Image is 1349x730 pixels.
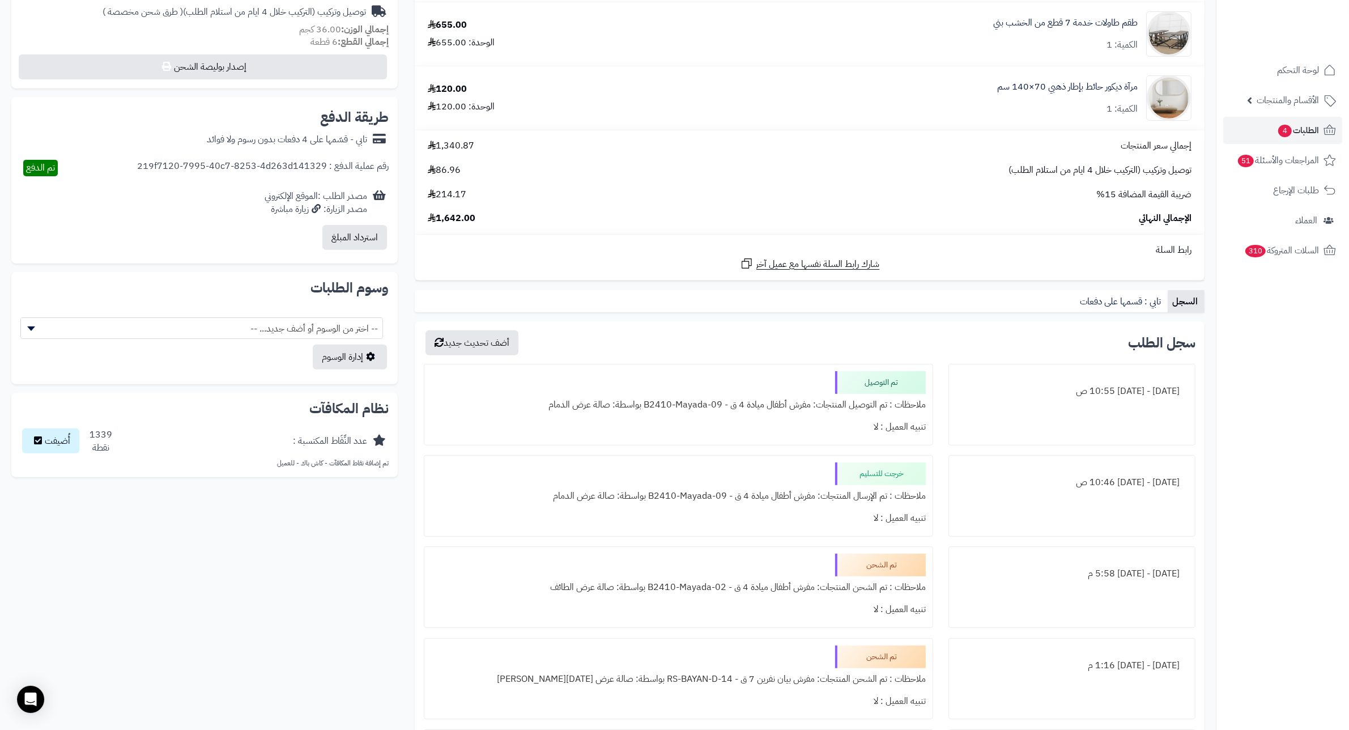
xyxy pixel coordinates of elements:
[1244,243,1319,258] span: السلات المتروكة
[1147,75,1191,121] img: 1753785797-1-90x90.jpg
[22,428,79,453] button: أُضيفت
[1168,290,1205,313] a: السجل
[956,563,1188,585] div: [DATE] - [DATE] 5:58 م
[1277,122,1319,138] span: الطلبات
[428,212,475,225] span: 1,642.00
[1121,139,1191,152] span: إجمالي سعر المنتجات
[265,190,367,216] div: مصدر الطلب :الموقع الإلكتروني
[1273,182,1319,198] span: طلبات الإرجاع
[1107,39,1138,52] div: الكمية: 1
[320,111,389,124] h2: طريقة الدفع
[956,380,1188,402] div: [DATE] - [DATE] 10:55 ص
[1237,152,1319,168] span: المراجعات والأسئلة
[103,5,183,19] span: ( طرق شحن مخصصة )
[207,133,367,146] div: تابي - قسّمها على 4 دفعات بدون رسوم ولا فوائد
[431,394,926,416] div: ملاحظات : تم التوصيل المنتجات: مفرش أطفال ميادة 4 ق - B2410-Mayada-09 بواسطة: صالة عرض الدمام
[1278,125,1292,137] span: 4
[428,164,461,177] span: 86.96
[26,161,55,175] span: تم الدفع
[835,554,926,576] div: تم الشحن
[19,54,387,79] button: إصدار بوليصة الشحن
[993,16,1138,29] a: طقم طاولات خدمة 7 قطع من الخشب بني
[431,668,926,690] div: ملاحظات : تم الشحن المنتجات: مفرش بيان نفرين 7 ق - RS-BAYAN-D-14 بواسطة: صالة عرض [DATE][PERSON_N...
[428,188,466,201] span: 214.17
[90,442,112,455] div: نقطة
[997,80,1138,94] a: مرآة ديكور حائط بإطار ذهبي 70×140 سم
[90,428,112,455] div: 1339
[1223,207,1342,234] a: العملاء
[21,318,382,339] span: -- اختر من الوسوم أو أضف جديد... --
[431,507,926,529] div: تنبيه العميل : لا
[1075,290,1168,313] a: تابي : قسمها على دفعات
[322,225,387,250] button: استرداد المبلغ
[103,6,366,19] div: توصيل وتركيب (التركيب خلال 4 ايام من استلام الطلب)
[425,330,518,355] button: أضف تحديث جديد
[419,244,1200,257] div: رابط السلة
[428,19,467,32] div: 655.00
[265,203,367,216] div: مصدر الزيارة: زيارة مباشرة
[1257,92,1319,108] span: الأقسام والمنتجات
[299,23,389,36] small: 36.00 كجم
[431,690,926,712] div: تنبيه العميل : لا
[740,257,880,271] a: شارك رابط السلة نفسها مع عميل آخر
[1295,213,1317,228] span: العملاء
[20,281,389,295] h2: وسوم الطلبات
[293,435,367,448] div: عدد النِّقَاط المكتسبة :
[428,139,474,152] span: 1,340.87
[1223,237,1342,264] a: السلات المتروكة310
[20,459,389,468] p: تم إضافة نقاط المكافآت - كاش باك - للعميل
[1223,177,1342,204] a: طلبات الإرجاع
[1096,188,1191,201] span: ضريبة القيمة المضافة 15%
[835,646,926,668] div: تم الشحن
[431,485,926,507] div: ملاحظات : تم الإرسال المنتجات: مفرش أطفال ميادة 4 ق - B2410-Mayada-09 بواسطة: صالة عرض الدمام
[428,100,495,113] div: الوحدة: 120.00
[338,35,389,49] strong: إجمالي القطع:
[431,599,926,621] div: تنبيه العميل : لا
[431,416,926,438] div: تنبيه العميل : لا
[1223,117,1342,144] a: الطلبات4
[1107,103,1138,116] div: الكمية: 1
[1139,212,1191,225] span: الإجمالي النهائي
[310,35,389,49] small: 6 قطعة
[956,655,1188,677] div: [DATE] - [DATE] 1:16 م
[20,402,389,415] h2: نظام المكافآت
[428,83,467,96] div: 120.00
[1277,62,1319,78] span: لوحة التحكم
[1008,164,1191,177] span: توصيل وتركيب (التركيب خلال 4 ايام من استلام الطلب)
[835,371,926,394] div: تم التوصيل
[1147,11,1191,57] img: 1753770305-1-90x90.jpg
[1128,336,1195,350] h3: سجل الطلب
[1223,57,1342,84] a: لوحة التحكم
[835,462,926,485] div: خرجت للتسليم
[17,686,44,713] div: Open Intercom Messenger
[313,345,387,370] a: إدارة الوسوم
[1272,32,1338,56] img: logo-2.png
[1245,245,1266,257] span: 310
[137,160,389,176] div: رقم عملية الدفع : 219f7120-7995-40c7-8253-4d263d141329
[756,258,880,271] span: شارك رابط السلة نفسها مع عميل آخر
[1223,147,1342,174] a: المراجعات والأسئلة51
[341,23,389,36] strong: إجمالي الوزن:
[20,317,383,339] span: -- اختر من الوسوم أو أضف جديد... --
[956,472,1188,494] div: [DATE] - [DATE] 10:46 ص
[1238,155,1254,167] span: 51
[428,36,495,49] div: الوحدة: 655.00
[431,576,926,599] div: ملاحظات : تم الشحن المنتجات: مفرش أطفال ميادة 4 ق - B2410-Mayada-02 بواسطة: صالة عرض الطائف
